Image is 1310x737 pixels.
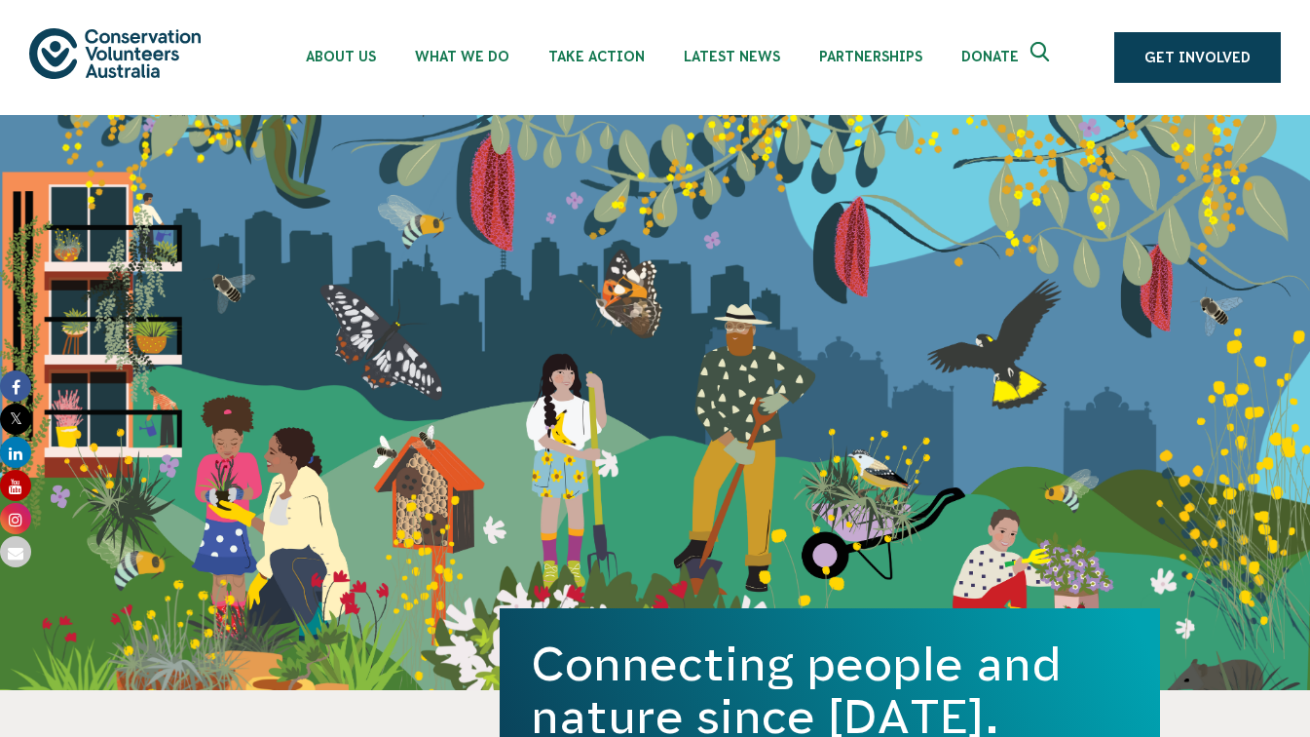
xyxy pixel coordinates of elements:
span: Donate [961,49,1019,64]
img: logo.svg [29,28,201,78]
span: What We Do [415,49,509,64]
span: Partnerships [819,49,922,64]
a: Get Involved [1114,32,1281,83]
button: Expand search box Close search box [1019,34,1066,81]
span: Take Action [548,49,645,64]
span: Expand search box [1030,42,1055,73]
span: About Us [306,49,376,64]
span: Latest News [684,49,780,64]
